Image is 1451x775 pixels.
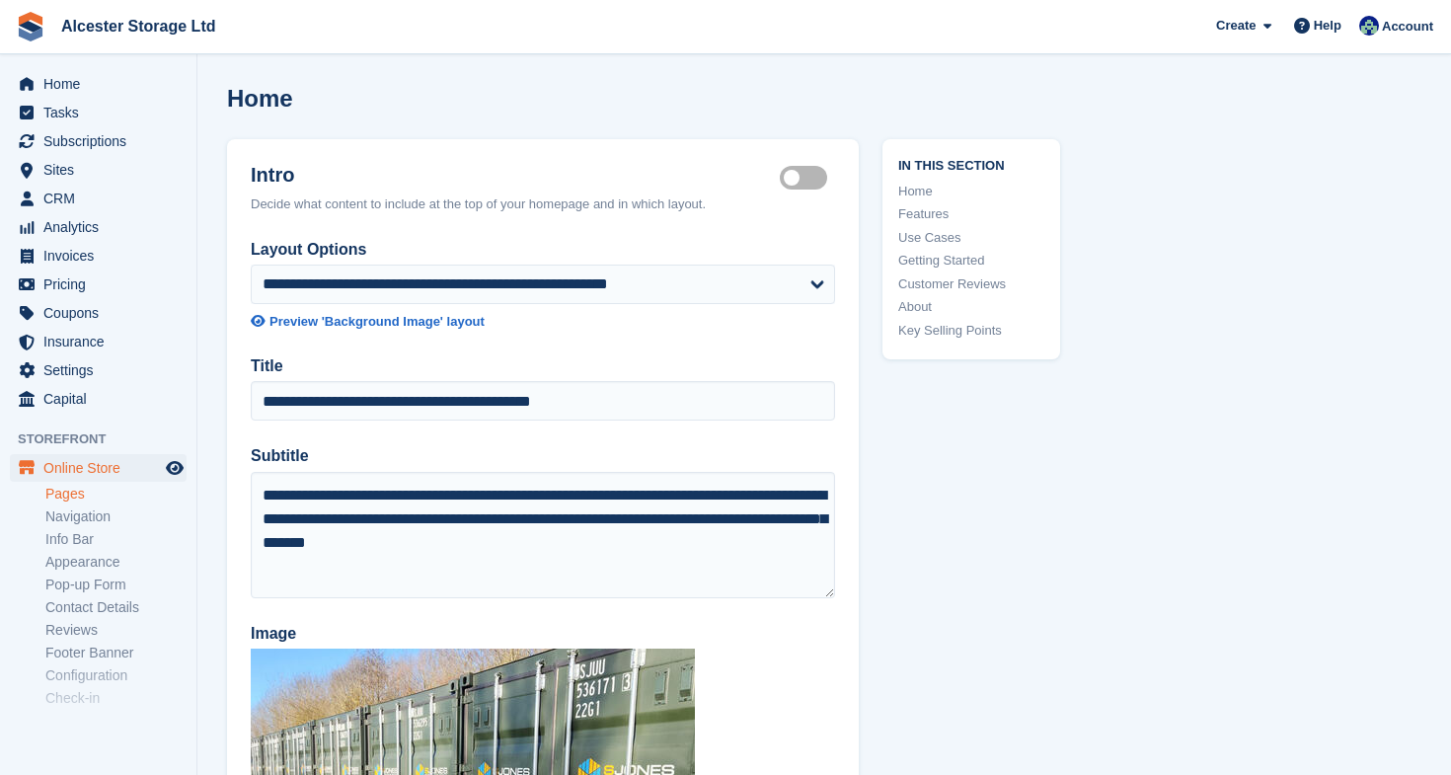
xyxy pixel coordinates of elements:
a: menu [10,356,187,384]
span: Subscriptions [43,127,162,155]
a: Footer Banner [45,644,187,662]
a: menu [10,299,187,327]
a: menu [10,328,187,355]
a: menu [10,242,187,270]
span: Capital [43,385,162,413]
span: Coupons [43,299,162,327]
a: Configuration [45,666,187,685]
span: Create [1216,16,1256,36]
span: Storefront [18,429,196,449]
h1: Home [227,85,293,112]
a: menu [10,70,187,98]
a: Preview 'Background Image' layout [251,312,835,332]
a: Features [898,204,1044,224]
a: Reviews [45,621,187,640]
img: stora-icon-8386f47178a22dfd0bd8f6a31ec36ba5ce8667c1dd55bd0f319d3a0aa187defe.svg [16,12,45,41]
span: Sites [43,156,162,184]
a: Pop-up Form [45,576,187,594]
span: Tasks [43,99,162,126]
label: Hero section active [780,177,835,180]
a: menu [10,385,187,413]
span: In this section [898,155,1044,174]
a: Navigation [45,507,187,526]
a: Getting Started [898,251,1044,271]
label: Image [251,622,835,646]
div: Decide what content to include at the top of your homepage and in which layout. [251,194,835,214]
a: About [898,297,1044,317]
span: Online Store [43,454,162,482]
label: Subtitle [251,444,835,468]
span: CRM [43,185,162,212]
a: Home [898,182,1044,201]
span: Home [43,70,162,98]
span: Pricing [43,271,162,298]
a: Key Selling Points [898,321,1044,341]
h2: Intro [251,163,780,187]
img: Marcus Drust [1359,16,1379,36]
span: Insurance [43,328,162,355]
a: Pages [45,485,187,504]
a: menu [10,213,187,241]
div: Preview 'Background Image' layout [269,312,485,332]
a: Preview store [163,456,187,480]
span: Settings [43,356,162,384]
a: menu [10,156,187,184]
a: Customer Reviews [898,274,1044,294]
a: menu [10,271,187,298]
a: menu [10,127,187,155]
a: menu [10,454,187,482]
span: Account [1382,17,1433,37]
a: Info Bar [45,530,187,549]
span: Help [1314,16,1341,36]
a: menu [10,99,187,126]
a: Check-in [45,689,187,708]
a: Contact Details [45,598,187,617]
span: Analytics [43,213,162,241]
a: Appearance [45,553,187,572]
span: Invoices [43,242,162,270]
a: Use Cases [898,228,1044,248]
a: menu [10,185,187,212]
label: Title [251,354,835,378]
label: Layout Options [251,238,835,262]
a: Alcester Storage Ltd [53,10,223,42]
